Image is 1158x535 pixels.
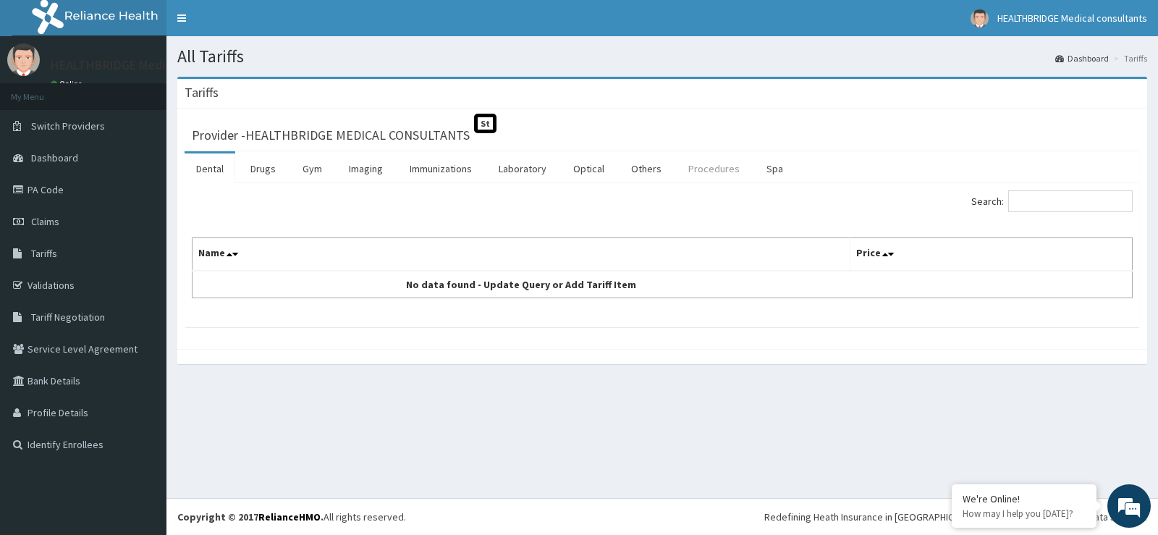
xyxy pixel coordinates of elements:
span: Tariffs [31,247,57,260]
span: HEALTHBRIDGE Medical consultants [997,12,1147,25]
label: Search: [971,190,1133,212]
a: Immunizations [398,153,483,184]
span: St [474,114,496,133]
a: Laboratory [487,153,558,184]
a: Others [620,153,673,184]
a: Spa [755,153,795,184]
p: HEALTHBRIDGE Medical consultants [51,59,253,72]
div: Redefining Heath Insurance in [GEOGRAPHIC_DATA] using Telemedicine and Data Science! [764,510,1147,524]
li: Tariffs [1110,52,1147,64]
span: Tariff Negotiation [31,311,105,324]
footer: All rights reserved. [166,498,1158,535]
strong: Copyright © 2017 . [177,510,324,523]
h3: Tariffs [185,86,219,99]
th: Price [850,238,1133,271]
span: Dashboard [31,151,78,164]
a: Imaging [337,153,394,184]
a: RelianceHMO [258,510,321,523]
a: Gym [291,153,334,184]
a: Drugs [239,153,287,184]
p: How may I help you today? [963,507,1086,520]
a: Online [51,79,85,89]
h1: All Tariffs [177,47,1147,66]
td: No data found - Update Query or Add Tariff Item [193,271,850,298]
a: Dental [185,153,235,184]
a: Procedures [677,153,751,184]
span: Switch Providers [31,119,105,132]
div: We're Online! [963,492,1086,505]
a: Optical [562,153,616,184]
h3: Provider - HEALTHBRIDGE MEDICAL CONSULTANTS [192,129,470,142]
a: Dashboard [1055,52,1109,64]
th: Name [193,238,850,271]
img: User Image [971,9,989,28]
span: Claims [31,215,59,228]
img: User Image [7,43,40,76]
input: Search: [1008,190,1133,212]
